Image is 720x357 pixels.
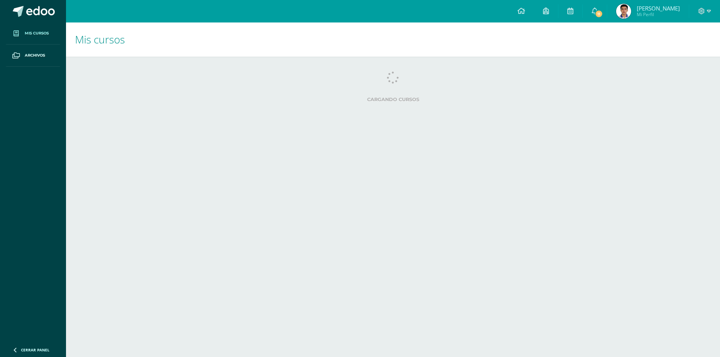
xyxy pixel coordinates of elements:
[637,4,680,12] span: [PERSON_NAME]
[6,22,60,45] a: Mis cursos
[75,32,125,46] span: Mis cursos
[637,11,680,18] span: Mi Perfil
[25,52,45,58] span: Archivos
[81,97,705,102] label: Cargando cursos
[21,347,49,353] span: Cerrar panel
[595,10,603,18] span: 11
[6,45,60,67] a: Archivos
[25,30,49,36] span: Mis cursos
[616,4,631,19] img: ad77e3f9df94358eacc2c987ab8775bb.png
